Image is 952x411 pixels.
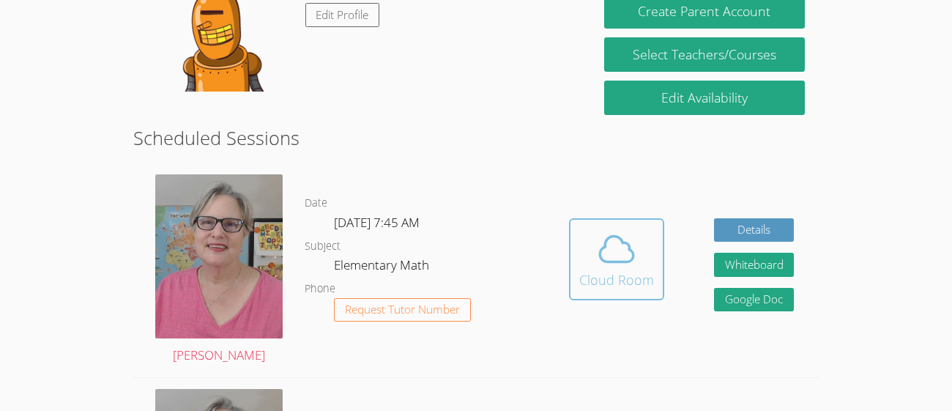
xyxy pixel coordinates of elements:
dt: Phone [305,280,335,298]
dd: Elementary Math [334,255,432,280]
dt: Date [305,194,327,212]
span: Request Tutor Number [345,304,460,315]
a: Google Doc [714,288,795,312]
img: avatar.png [155,174,283,338]
a: Select Teachers/Courses [604,37,806,72]
a: Edit Availability [604,81,806,115]
span: [DATE] 7:45 AM [334,214,420,231]
h2: Scheduled Sessions [133,124,819,152]
dt: Subject [305,237,341,256]
button: Whiteboard [714,253,795,277]
button: Request Tutor Number [334,298,471,322]
a: Details [714,218,795,242]
button: Cloud Room [569,218,664,300]
a: [PERSON_NAME] [155,174,283,366]
div: Cloud Room [579,270,654,290]
a: Edit Profile [305,3,380,27]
